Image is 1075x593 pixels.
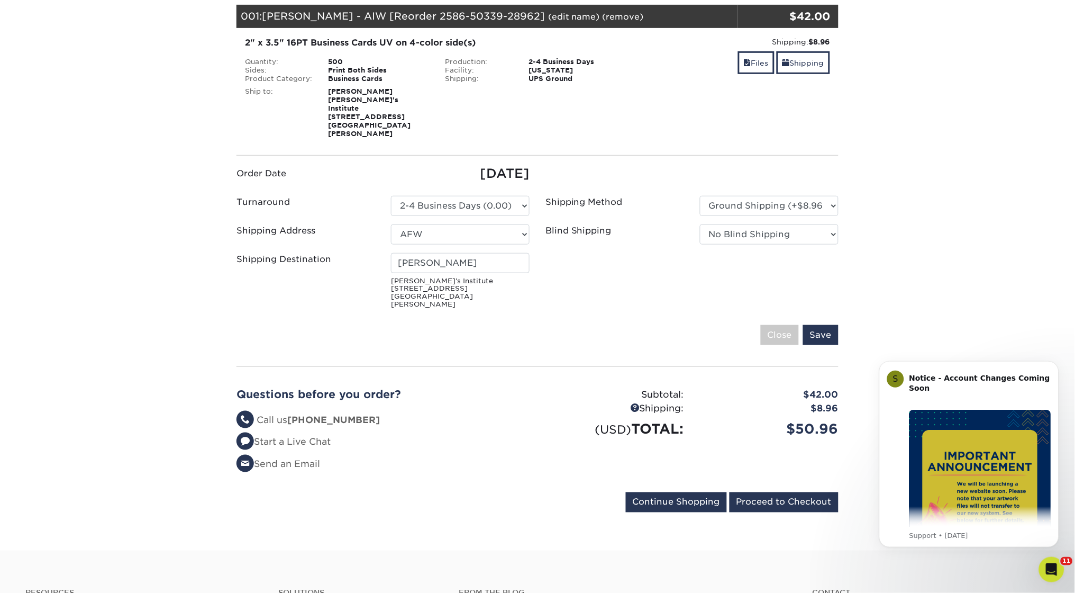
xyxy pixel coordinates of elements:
div: 2-4 Business Days [521,58,637,66]
small: (USD) [595,423,632,437]
h2: Questions before you order? [236,388,530,401]
iframe: Intercom live chat [1039,557,1064,582]
small: [PERSON_NAME]'s Institute [STREET_ADDRESS] [GEOGRAPHIC_DATA][PERSON_NAME] [391,277,530,309]
div: Production: [438,58,521,66]
a: (edit name) [548,12,600,22]
div: Quantity: [237,58,321,66]
input: Save [803,325,839,345]
div: Sides: [237,66,321,75]
label: Order Date [236,167,286,180]
div: $8.96 [692,402,846,416]
a: Shipping [777,51,830,74]
label: Shipping Address [236,224,315,237]
span: 11 [1061,557,1073,565]
span: shipping [782,59,790,67]
label: Blind Shipping [545,224,612,237]
div: Subtotal: [537,388,692,402]
div: Business Cards [321,75,438,83]
div: $50.96 [692,419,846,439]
label: Shipping Destination [236,253,331,266]
strong: [PERSON_NAME] [PERSON_NAME]'s Institute [STREET_ADDRESS] [GEOGRAPHIC_DATA][PERSON_NAME] [329,87,411,138]
a: (remove) [603,12,644,22]
div: 001: [236,5,738,28]
a: Files [738,51,775,74]
input: Continue Shopping [626,492,727,513]
div: TOTAL: [537,419,692,439]
li: Call us [236,414,530,428]
input: Close [761,325,799,345]
div: Facility: [438,66,521,75]
div: Shipping: [438,75,521,83]
div: $42.00 [692,388,846,402]
div: $42.00 [738,8,831,24]
div: Shipping: [537,402,692,416]
strong: $8.96 [809,38,830,46]
div: Ship to: [237,87,321,138]
div: Product Category: [237,75,321,83]
a: Start a Live Chat [236,437,331,447]
div: [DATE] [391,164,530,183]
a: Send an Email [236,459,320,470]
div: Print Both Sides [321,66,438,75]
iframe: Intercom notifications message [863,345,1075,564]
span: [PERSON_NAME] - AIW [Reorder 2586-50339-28962] [262,10,545,22]
iframe: Google Customer Reviews [3,561,90,589]
div: 500 [321,58,438,66]
div: [US_STATE] [521,66,637,75]
div: Shipping: [645,37,830,47]
label: Turnaround [236,196,290,209]
input: Proceed to Checkout [730,492,839,513]
div: UPS Ground [521,75,637,83]
div: 2" x 3.5" 16PT Business Cards UV on 4-color side(s) [245,37,630,49]
strong: [PHONE_NUMBER] [287,415,380,426]
label: Shipping Method [545,196,623,209]
span: files [744,59,751,67]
